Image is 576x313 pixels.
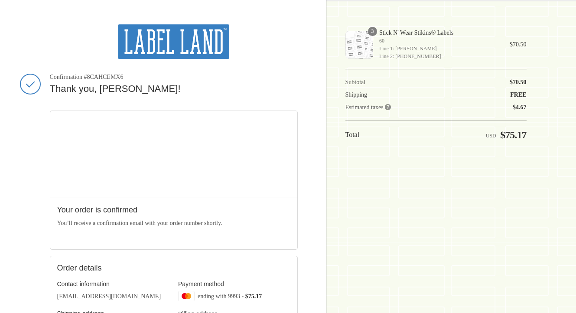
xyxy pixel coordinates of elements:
span: ending with 9993 [198,293,240,299]
p: You’ll receive a confirmation email with your order number shortly. [57,218,290,228]
span: Stick N' Wear Stikins® Labels [379,29,498,37]
span: USD [486,133,496,139]
span: Shipping [345,91,368,98]
img: Stick N' Wear Stikins® Labels - 60 [345,31,373,59]
span: $75.17 [500,129,526,140]
h3: Payment method [178,280,290,288]
span: 3 [368,27,377,36]
th: Estimated taxes [345,99,432,111]
span: $4.67 [513,104,527,111]
th: Subtotal [345,78,432,86]
iframe: Google map displaying pin point of shipping address: Lakewood, New Jersey [50,111,298,198]
span: Free [510,91,526,98]
span: Confirmation #8CAHCEMX6 [50,73,298,81]
h2: Order details [57,263,174,273]
span: Line 1: [PERSON_NAME] [379,45,498,52]
h2: Your order is confirmed [57,205,290,215]
img: Label Land [118,24,229,59]
span: 60 [379,37,498,45]
h2: Thank you, [PERSON_NAME]! [50,83,298,95]
bdo: [EMAIL_ADDRESS][DOMAIN_NAME] [57,293,161,300]
span: $70.50 [510,41,527,48]
h3: Contact information [57,280,169,288]
span: $70.50 [510,79,527,85]
span: Line 2: [PHONE_NUMBER] [379,52,498,60]
span: Total [345,131,360,138]
span: - $75.17 [242,293,262,299]
div: Google map displaying pin point of shipping address: Lakewood, New Jersey [50,111,297,198]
